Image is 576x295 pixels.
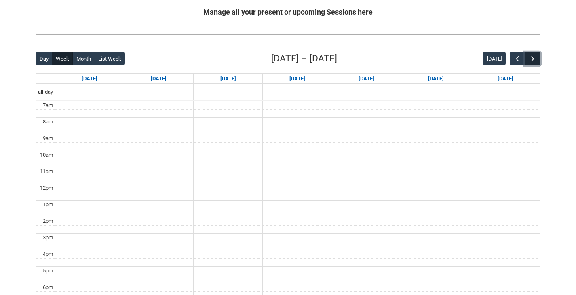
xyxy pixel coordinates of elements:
[219,74,238,84] a: Go to August 26, 2025
[41,250,55,258] div: 4pm
[357,74,376,84] a: Go to August 28, 2025
[288,74,307,84] a: Go to August 27, 2025
[483,52,506,65] button: [DATE]
[52,52,73,65] button: Week
[41,234,55,242] div: 3pm
[41,283,55,291] div: 6pm
[80,74,99,84] a: Go to August 24, 2025
[38,151,55,159] div: 10am
[149,74,168,84] a: Go to August 25, 2025
[36,6,540,17] h2: Manage all your present or upcoming Sessions here
[41,217,55,225] div: 2pm
[41,134,55,142] div: 9am
[72,52,95,65] button: Month
[36,30,540,39] img: REDU_GREY_LINE
[426,74,445,84] a: Go to August 29, 2025
[36,88,55,96] span: all-day
[41,118,55,126] div: 8am
[496,74,515,84] a: Go to August 30, 2025
[41,201,55,209] div: 1pm
[271,52,337,65] h2: [DATE] – [DATE]
[36,52,53,65] button: Day
[94,52,125,65] button: List Week
[41,101,55,109] div: 7am
[38,184,55,192] div: 12pm
[38,167,55,176] div: 11am
[41,267,55,275] div: 5pm
[510,52,525,65] button: Previous Week
[525,52,540,65] button: Next Week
